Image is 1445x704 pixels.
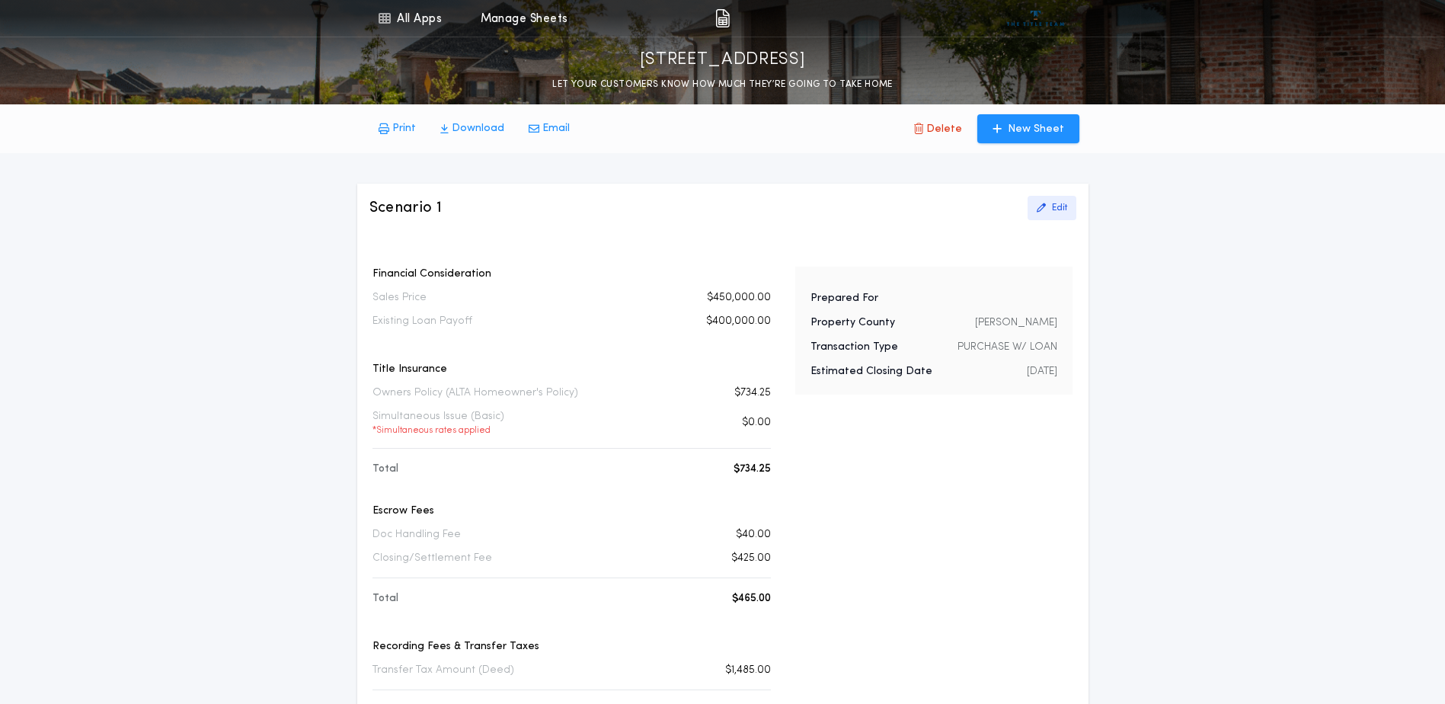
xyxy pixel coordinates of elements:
p: Simultaneous Issue (Basic) [372,409,504,437]
h3: Scenario 1 [369,197,443,219]
p: Transaction Type [810,340,898,355]
p: Estimated Closing Date [810,364,932,379]
p: [PERSON_NAME] [975,315,1057,331]
p: Sales Price [372,290,427,306]
p: Recording Fees & Transfer Taxes [372,639,771,654]
p: Title Insurance [372,362,771,377]
p: * Simultaneous rates applied [372,424,504,437]
button: Edit [1028,196,1076,220]
p: Transfer Tax Amount (Deed) [372,663,514,678]
p: Print [392,121,416,136]
p: [STREET_ADDRESS] [640,48,806,72]
p: $450,000.00 [707,290,771,306]
p: Existing Loan Payoff [372,314,472,329]
p: Financial Consideration [372,267,771,282]
button: Print [366,115,428,142]
p: $0.00 [742,415,771,430]
button: Email [516,115,582,142]
p: $465.00 [732,591,771,606]
p: Escrow Fees [372,504,771,519]
p: Total [372,591,398,606]
p: LET YOUR CUSTOMERS KNOW HOW MUCH THEY’RE GOING TO TAKE HOME [552,77,893,92]
p: Closing/Settlement Fee [372,551,492,566]
p: Property County [810,315,895,331]
p: Edit [1052,202,1067,214]
p: Owners Policy (ALTA Homeowner's Policy) [372,386,578,401]
p: $40.00 [736,527,771,542]
p: [DATE] [1027,364,1057,379]
p: Total [372,462,398,477]
button: Delete [902,114,974,143]
p: $1,485.00 [725,663,771,678]
p: PURCHASE W/ LOAN [957,340,1057,355]
p: $400,000.00 [706,314,771,329]
p: $734.25 [734,462,771,477]
p: Doc Handling Fee [372,527,461,542]
p: Download [452,121,504,136]
p: $734.25 [734,386,771,401]
button: New Sheet [977,114,1079,143]
p: New Sheet [1008,122,1064,137]
p: Prepared For [810,291,878,306]
img: img [715,9,730,27]
p: Email [542,121,570,136]
button: Download [428,115,516,142]
img: vs-icon [1007,11,1064,26]
p: $425.00 [731,551,771,566]
p: Delete [926,122,962,137]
